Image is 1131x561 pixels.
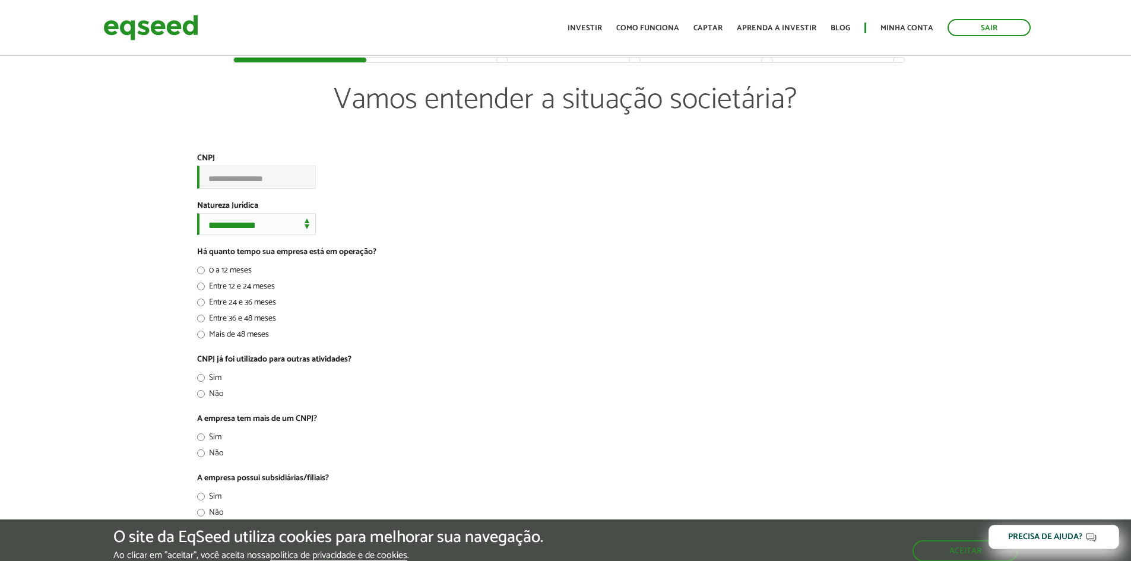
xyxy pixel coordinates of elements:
label: Não [197,449,224,461]
a: Captar [693,24,723,32]
label: Mais de 48 meses [197,331,269,343]
label: Sim [197,374,221,386]
label: Não [197,509,224,521]
label: 0 a 12 meses [197,267,252,278]
a: Blog [831,24,850,32]
a: Minha conta [880,24,933,32]
label: Entre 12 e 24 meses [197,283,275,294]
label: CNPJ já foi utilizado para outras atividades? [197,356,351,364]
input: Entre 24 e 36 meses [197,299,205,306]
label: Há quanto tempo sua empresa está em operação? [197,248,376,256]
label: Entre 24 e 36 meses [197,299,276,310]
input: Sim [197,433,205,441]
input: 0 a 12 meses [197,267,205,274]
input: Sim [197,374,205,382]
p: Ao clicar em "aceitar", você aceita nossa . [113,550,543,561]
a: Investir [568,24,602,32]
label: CNPJ [197,154,215,163]
input: Não [197,449,205,457]
input: Sim [197,493,205,500]
a: Aprenda a investir [737,24,816,32]
input: Entre 36 e 48 meses [197,315,205,322]
a: política de privacidade e de cookies [270,551,407,561]
label: Sim [197,433,221,445]
label: A empresa possui subsidiárias/filiais? [197,474,329,483]
input: Mais de 48 meses [197,331,205,338]
img: EqSeed [103,12,198,43]
label: Entre 36 e 48 meses [197,315,276,327]
label: Natureza Jurídica [197,202,258,210]
a: Sair [948,19,1031,36]
input: Entre 12 e 24 meses [197,283,205,290]
label: Não [197,390,224,402]
p: Vamos entender a situação societária? [234,82,896,153]
a: Como funciona [616,24,679,32]
input: Não [197,390,205,398]
h5: O site da EqSeed utiliza cookies para melhorar sua navegação. [113,528,543,547]
label: Sim [197,493,221,505]
input: Não [197,509,205,516]
label: A empresa tem mais de um CNPJ? [197,415,317,423]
